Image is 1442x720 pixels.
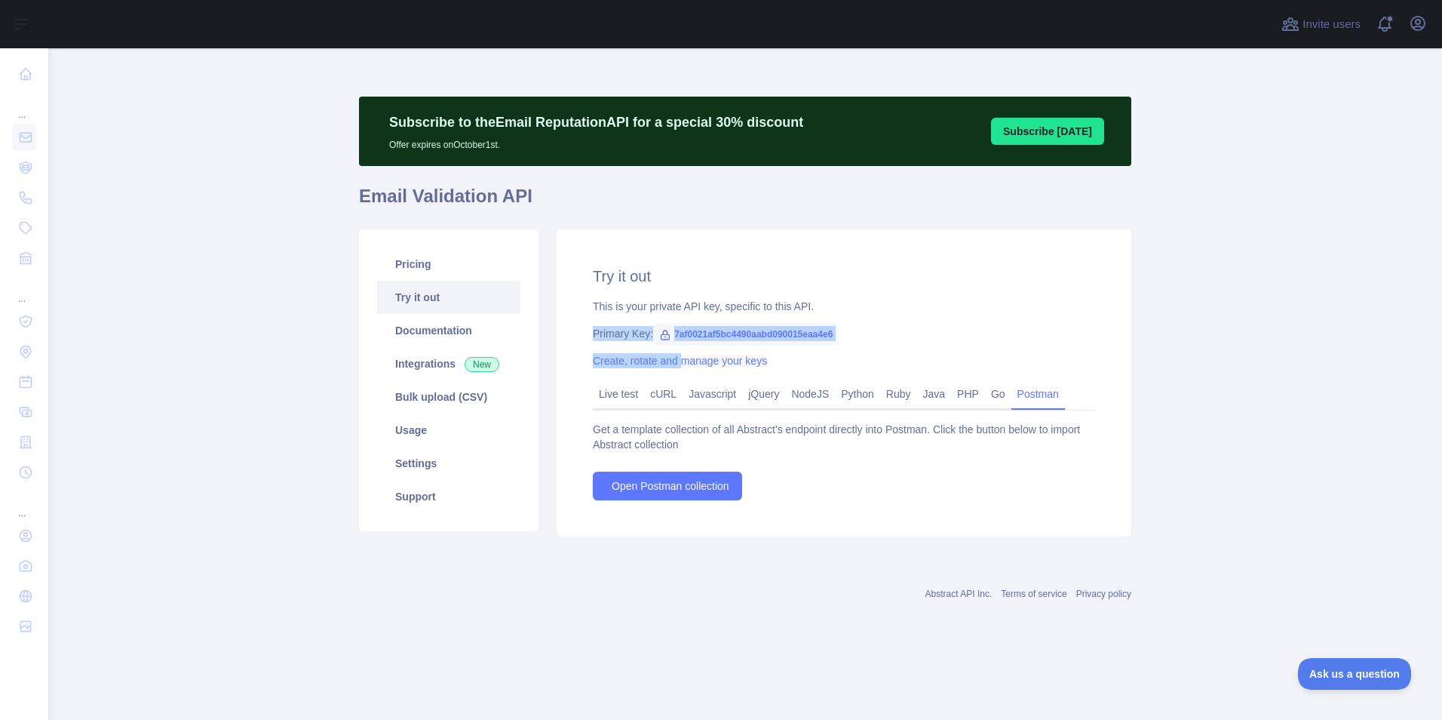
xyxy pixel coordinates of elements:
[377,248,520,281] a: Pricing
[377,281,520,314] a: Try it out
[377,314,520,347] a: Documentation
[377,414,520,447] a: Usage
[465,357,499,372] span: New
[683,382,742,406] a: Javascript
[951,382,985,406] a: PHP
[785,382,835,406] a: NodeJS
[389,133,803,151] p: Offer expires on October 1st.
[593,422,1095,452] div: Get a template collection of all Abstract's endpoint directly into Postman. Click the button belo...
[917,382,952,406] a: Java
[593,299,1095,314] div: This is your private API key, specific to this API.
[12,489,36,519] div: ...
[593,326,1095,341] div: Primary Key:
[359,184,1131,220] h1: Email Validation API
[593,355,767,367] a: Create, rotate and manage your keys
[742,382,785,406] a: jQuery
[377,347,520,380] a: Integrations New
[1076,589,1131,599] a: Privacy policy
[644,382,683,406] a: cURL
[1011,382,1065,406] a: Postman
[593,266,1095,287] h2: Try it out
[377,447,520,480] a: Settings
[991,118,1104,145] button: Subscribe [DATE]
[377,480,520,513] a: Support
[377,380,520,414] a: Bulk upload (CSV)
[653,323,839,346] span: 7af0021af5bc4490aabd090015eaa4e6
[12,91,36,121] div: ...
[12,275,36,305] div: ...
[880,382,917,406] a: Ruby
[1278,12,1364,36] button: Invite users
[985,382,1011,406] a: Go
[612,478,729,494] span: Open Postman collection
[593,472,742,500] a: Open Postman collection
[389,112,803,133] p: Subscribe to the Email Reputation API for a special 30 % discount
[1302,16,1361,33] span: Invite users
[1001,589,1066,599] a: Terms of service
[835,382,880,406] a: Python
[925,589,993,599] a: Abstract API Inc.
[593,382,644,406] a: Live test
[1298,658,1412,690] iframe: Toggle Customer Support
